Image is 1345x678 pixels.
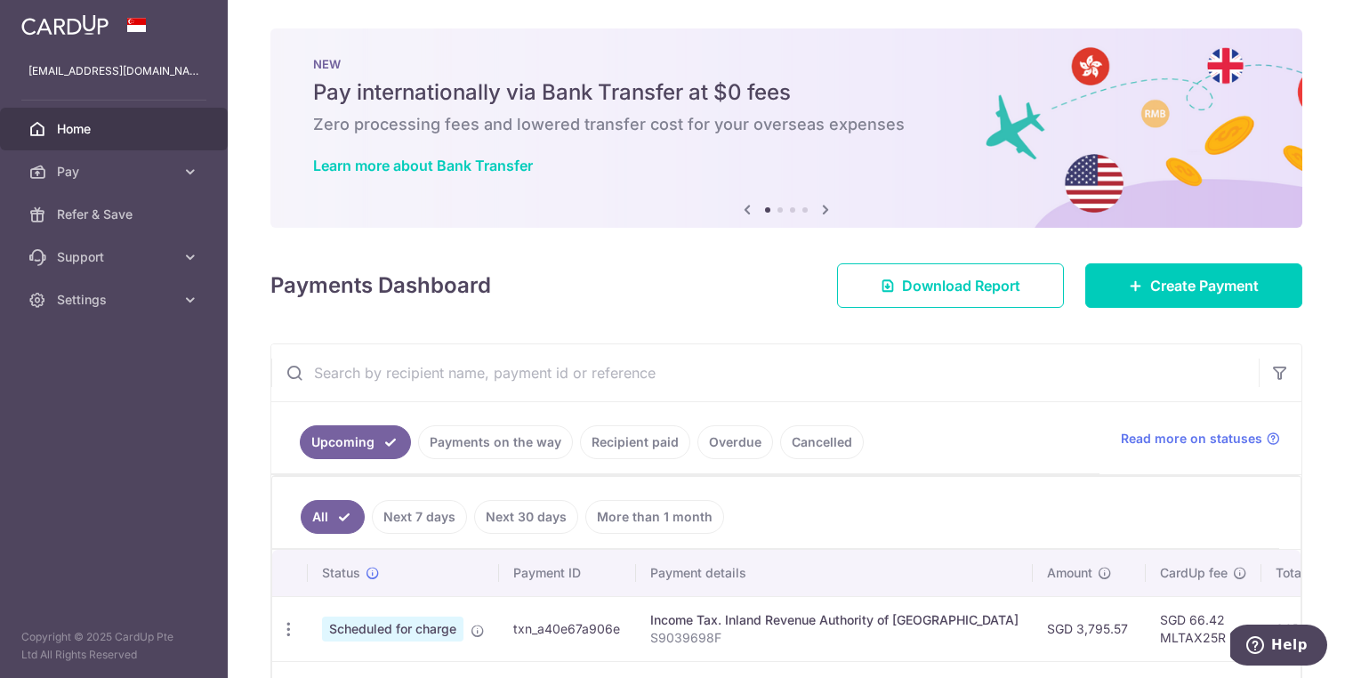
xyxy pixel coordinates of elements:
[1121,430,1262,448] span: Read more on statuses
[1230,625,1327,669] iframe: Opens a widget where you can find more information
[57,291,174,309] span: Settings
[1033,596,1146,661] td: SGD 3,795.57
[585,500,724,534] a: More than 1 month
[270,28,1302,228] img: Bank transfer banner
[270,270,491,302] h4: Payments Dashboard
[21,14,109,36] img: CardUp
[580,425,690,459] a: Recipient paid
[499,596,636,661] td: txn_a40e67a906e
[474,500,578,534] a: Next 30 days
[57,120,174,138] span: Home
[837,263,1064,308] a: Download Report
[313,57,1260,71] p: NEW
[313,78,1260,107] h5: Pay internationally via Bank Transfer at $0 fees
[636,550,1033,596] th: Payment details
[28,62,199,80] p: [EMAIL_ADDRESS][DOMAIN_NAME]
[301,500,365,534] a: All
[697,425,773,459] a: Overdue
[1150,275,1259,296] span: Create Payment
[300,425,411,459] a: Upcoming
[1146,596,1261,661] td: SGD 66.42 MLTAX25R
[313,114,1260,135] h6: Zero processing fees and lowered transfer cost for your overseas expenses
[1085,263,1302,308] a: Create Payment
[1047,564,1092,582] span: Amount
[322,564,360,582] span: Status
[780,425,864,459] a: Cancelled
[313,157,533,174] a: Learn more about Bank Transfer
[499,550,636,596] th: Payment ID
[1160,564,1228,582] span: CardUp fee
[271,344,1259,401] input: Search by recipient name, payment id or reference
[1121,430,1280,448] a: Read more on statuses
[1276,564,1334,582] span: Total amt.
[372,500,467,534] a: Next 7 days
[650,629,1019,647] p: S9039698F
[418,425,573,459] a: Payments on the way
[57,248,174,266] span: Support
[57,206,174,223] span: Refer & Save
[322,617,463,642] span: Scheduled for charge
[902,275,1020,296] span: Download Report
[57,163,174,181] span: Pay
[650,611,1019,629] div: Income Tax. Inland Revenue Authority of [GEOGRAPHIC_DATA]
